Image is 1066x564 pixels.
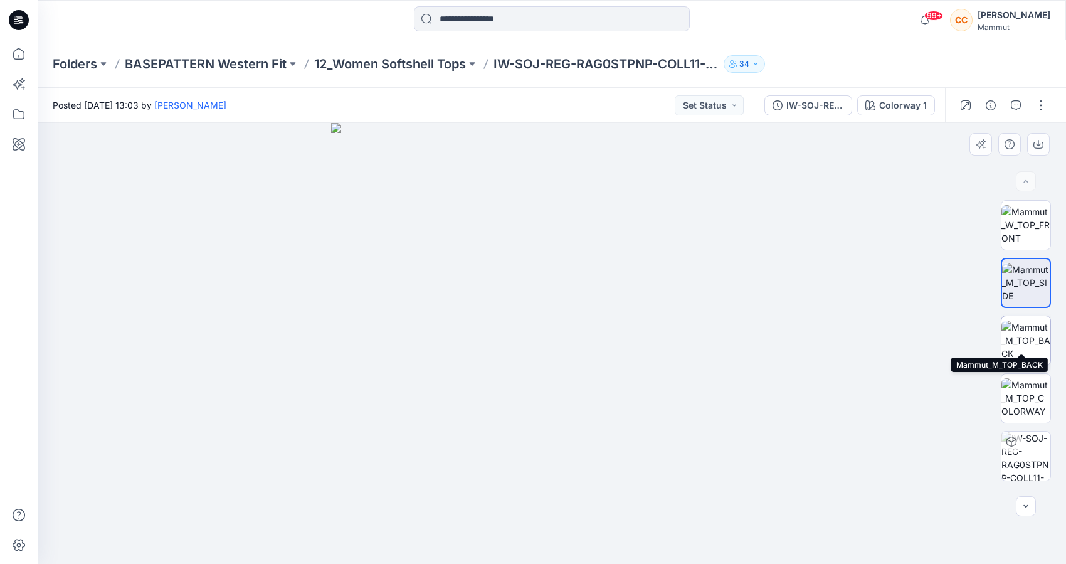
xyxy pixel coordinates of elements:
img: Mammut_M_TOP_BACK [1001,321,1050,360]
p: IW-SOJ-REG-RAG0STPNP-COLL11-SS27 [493,55,719,73]
img: eyJhbGciOiJIUzI1NiIsImtpZCI6IjAiLCJzbHQiOiJzZXMiLCJ0eXAiOiJKV1QifQ.eyJkYXRhIjp7InR5cGUiOiJzdG9yYW... [331,123,772,564]
button: Colorway 1 [857,95,935,115]
p: 34 [739,57,749,71]
a: [PERSON_NAME] [154,100,226,110]
a: 12_Women Softshell Tops [314,55,466,73]
img: Mammut_M_TOP_COLORWAY [1001,378,1050,418]
div: CC [950,9,973,31]
button: 34 [724,55,765,73]
img: Mammut_M_TOP_SIDE [1002,263,1050,302]
div: [PERSON_NAME] [978,8,1050,23]
button: IW-SOJ-REG-RAG0STPNP-COLL11-SS27 [764,95,852,115]
img: IW-SOJ-REG-RAG0STPNP-COLL11-SS27 Colorway 1 [1001,432,1050,481]
div: Colorway 1 [879,98,927,112]
div: IW-SOJ-REG-RAG0STPNP-COLL11-SS27 [786,98,844,112]
button: Details [981,95,1001,115]
span: Posted [DATE] 13:03 by [53,98,226,112]
a: BASEPATTERN Western Fit [125,55,287,73]
span: 99+ [924,11,943,21]
img: Mammut_W_TOP_FRONT [1001,205,1050,245]
div: Mammut [978,23,1050,32]
a: Folders [53,55,97,73]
